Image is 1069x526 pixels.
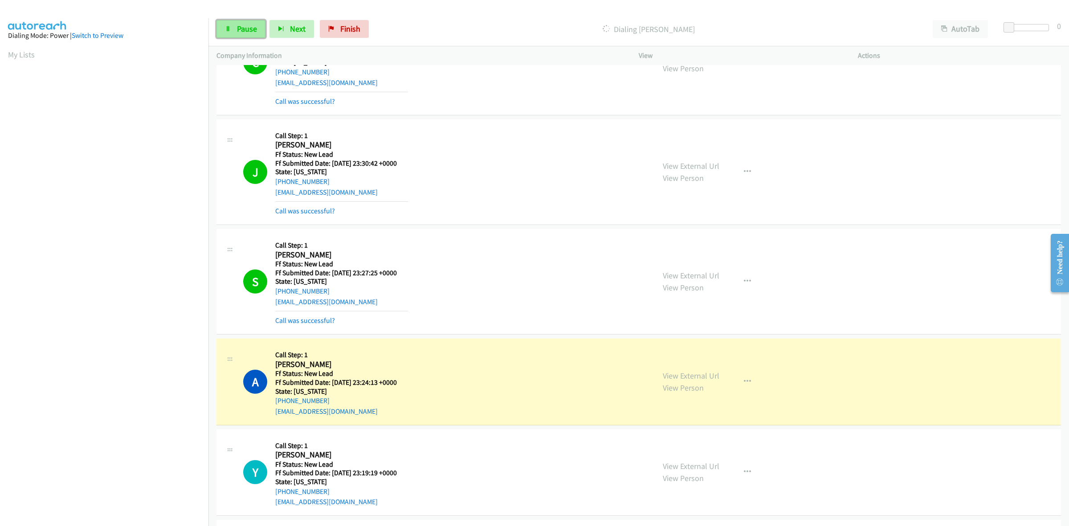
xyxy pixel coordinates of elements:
[243,269,267,294] h1: S
[275,68,330,76] a: [PHONE_NUMBER]
[275,396,330,405] a: [PHONE_NUMBER]
[275,359,397,370] h2: [PERSON_NAME]
[72,31,123,40] a: Switch to Preview
[275,159,408,168] h5: Ff Submitted Date: [DATE] 23:30:42 +0000
[237,24,257,34] span: Pause
[663,161,719,171] a: View External Url
[8,49,35,60] a: My Lists
[290,24,306,34] span: Next
[216,20,265,38] a: Pause
[275,387,397,396] h5: State: [US_STATE]
[275,241,408,250] h5: Call Step: 1
[243,460,267,484] div: The call is yet to be attempted
[933,20,988,38] button: AutoTab
[275,250,408,260] h2: [PERSON_NAME]
[275,469,397,477] h5: Ff Submitted Date: [DATE] 23:19:19 +0000
[275,450,397,460] h2: [PERSON_NAME]
[639,50,842,61] p: View
[275,407,378,416] a: [EMAIL_ADDRESS][DOMAIN_NAME]
[243,370,267,394] h1: A
[1043,228,1069,298] iframe: Resource Center
[663,383,704,393] a: View Person
[663,371,719,381] a: View External Url
[663,270,719,281] a: View External Url
[858,50,1061,61] p: Actions
[275,277,408,286] h5: State: [US_STATE]
[275,369,397,378] h5: Ff Status: New Lead
[8,30,200,41] div: Dialing Mode: Power |
[663,63,704,73] a: View Person
[275,441,397,450] h5: Call Step: 1
[275,207,335,215] a: Call was successful?
[1008,24,1049,31] div: Delay between calls (in seconds)
[275,177,330,186] a: [PHONE_NUMBER]
[243,160,267,184] h1: J
[275,351,397,359] h5: Call Step: 1
[663,461,719,471] a: View External Url
[275,78,378,87] a: [EMAIL_ADDRESS][DOMAIN_NAME]
[275,460,397,469] h5: Ff Status: New Lead
[275,287,330,295] a: [PHONE_NUMBER]
[275,150,408,159] h5: Ff Status: New Lead
[216,50,623,61] p: Company Information
[275,487,330,496] a: [PHONE_NUMBER]
[663,282,704,293] a: View Person
[275,269,408,277] h5: Ff Submitted Date: [DATE] 23:27:25 +0000
[381,23,917,35] p: Dialing [PERSON_NAME]
[275,477,397,486] h5: State: [US_STATE]
[275,316,335,325] a: Call was successful?
[8,69,208,492] iframe: Dialpad
[275,97,335,106] a: Call was successful?
[269,20,314,38] button: Next
[663,473,704,483] a: View Person
[275,378,397,387] h5: Ff Submitted Date: [DATE] 23:24:13 +0000
[275,188,378,196] a: [EMAIL_ADDRESS][DOMAIN_NAME]
[275,497,378,506] a: [EMAIL_ADDRESS][DOMAIN_NAME]
[1057,20,1061,32] div: 0
[275,167,408,176] h5: State: [US_STATE]
[275,260,408,269] h5: Ff Status: New Lead
[275,131,408,140] h5: Call Step: 1
[275,140,408,150] h2: [PERSON_NAME]
[340,24,360,34] span: Finish
[275,298,378,306] a: [EMAIL_ADDRESS][DOMAIN_NAME]
[320,20,369,38] a: Finish
[663,173,704,183] a: View Person
[243,460,267,484] h1: Y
